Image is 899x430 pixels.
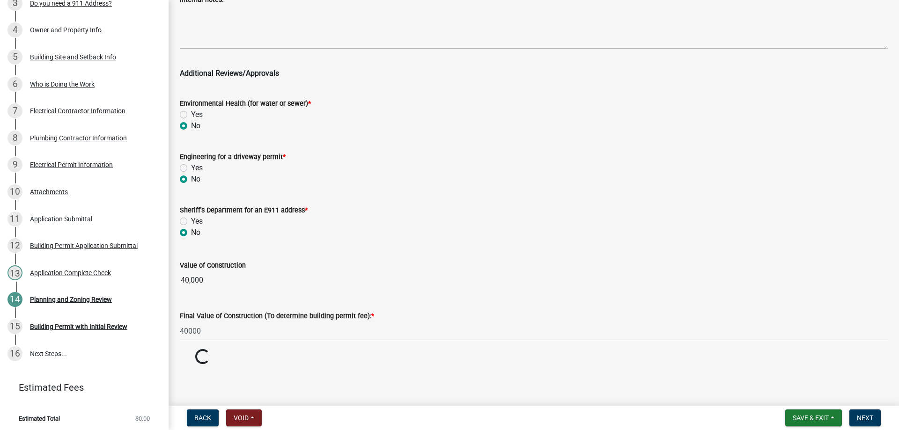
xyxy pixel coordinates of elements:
[19,415,60,422] span: Estimated Total
[7,50,22,65] div: 5
[7,77,22,92] div: 6
[785,409,842,426] button: Save & Exit
[191,162,203,174] label: Yes
[7,346,22,361] div: 16
[234,414,249,422] span: Void
[30,242,138,249] div: Building Permit Application Submittal
[30,189,68,195] div: Attachments
[180,69,279,78] span: Additional Reviews/Approvals
[180,262,246,269] label: Value of Construction
[7,211,22,226] div: 11
[180,154,286,160] label: Engineering for a driveway permit
[7,184,22,199] div: 10
[30,216,92,222] div: Application Submittal
[7,319,22,334] div: 15
[857,414,873,422] span: Next
[191,120,200,131] label: No
[30,161,113,168] div: Electrical Permit Information
[30,81,95,87] div: Who is Doing the Work
[30,108,125,114] div: Electrical Contractor Information
[7,292,22,307] div: 14
[191,174,200,185] label: No
[187,409,219,426] button: Back
[135,415,150,422] span: $0.00
[849,409,881,426] button: Next
[30,296,112,303] div: Planning and Zoning Review
[7,157,22,172] div: 9
[191,227,200,238] label: No
[194,414,211,422] span: Back
[180,207,308,214] label: Sheriff's Department for an E911 address
[226,409,262,426] button: Void
[7,131,22,146] div: 8
[7,103,22,118] div: 7
[30,54,116,60] div: Building Site and Setback Info
[793,414,829,422] span: Save & Exit
[180,101,311,107] label: Environmental Health (for water or sewer)
[191,216,203,227] label: Yes
[7,22,22,37] div: 4
[191,109,203,120] label: Yes
[7,238,22,253] div: 12
[7,378,154,397] a: Estimated Fees
[30,135,127,141] div: Plumbing Contractor Information
[7,265,22,280] div: 13
[30,27,102,33] div: Owner and Property Info
[180,313,374,320] label: Final Value of Construction (To determine building permit fee):
[30,323,127,330] div: Building Permit with Initial Review
[30,270,111,276] div: Application Complete Check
